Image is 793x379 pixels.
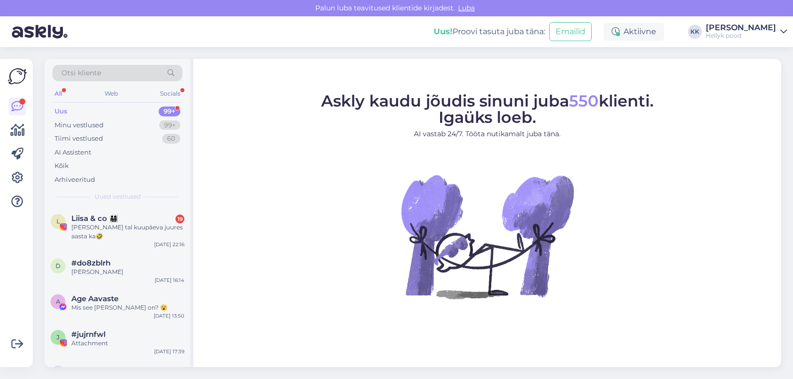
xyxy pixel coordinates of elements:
[56,262,60,270] span: d
[103,87,120,100] div: Web
[706,32,776,40] div: Hellyk pood
[55,148,91,158] div: AI Assistent
[71,259,111,268] span: #do8zblrh
[71,214,118,223] span: Liisa & co 👨‍👩‍👧‍👦
[154,312,184,320] div: [DATE] 13:50
[155,276,184,284] div: [DATE] 16:14
[154,348,184,355] div: [DATE] 17:39
[55,134,103,144] div: Tiimi vestlused
[57,217,60,225] span: L
[434,26,545,38] div: Proovi tasuta juba täna:
[321,91,654,127] span: Askly kaudu jõudis sinuni juba klienti. Igaüks loeb.
[57,333,59,341] span: j
[71,339,184,348] div: Attachment
[55,120,104,130] div: Minu vestlused
[71,294,118,303] span: Age Aavaste
[55,107,67,116] div: Uus
[321,129,654,139] p: AI vastab 24/7. Tööta nutikamalt juba täna.
[455,3,478,12] span: Luba
[56,298,60,305] span: A
[61,68,101,78] span: Otsi kliente
[549,22,592,41] button: Emailid
[71,330,106,339] span: #jujrnfwl
[434,27,453,36] b: Uus!
[158,87,182,100] div: Socials
[159,107,180,116] div: 99+
[55,161,69,171] div: Kõik
[706,24,787,40] a: [PERSON_NAME]Hellyk pood
[154,241,184,248] div: [DATE] 22:16
[162,134,180,144] div: 60
[71,303,184,312] div: Mis see [PERSON_NAME] on? 😮
[71,223,184,241] div: [PERSON_NAME] tal kuupäeva juures aasta ka🤣
[53,87,64,100] div: All
[55,175,95,185] div: Arhiveeritud
[175,215,184,223] div: 19
[569,91,599,110] span: 550
[159,120,180,130] div: 99+
[604,23,664,41] div: Aktiivne
[398,147,576,325] img: No Chat active
[71,366,136,375] span: Inga Kubu
[8,67,27,86] img: Askly Logo
[706,24,776,32] div: [PERSON_NAME]
[95,192,141,201] span: Uued vestlused
[688,25,702,39] div: KK
[71,268,184,276] div: [PERSON_NAME]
